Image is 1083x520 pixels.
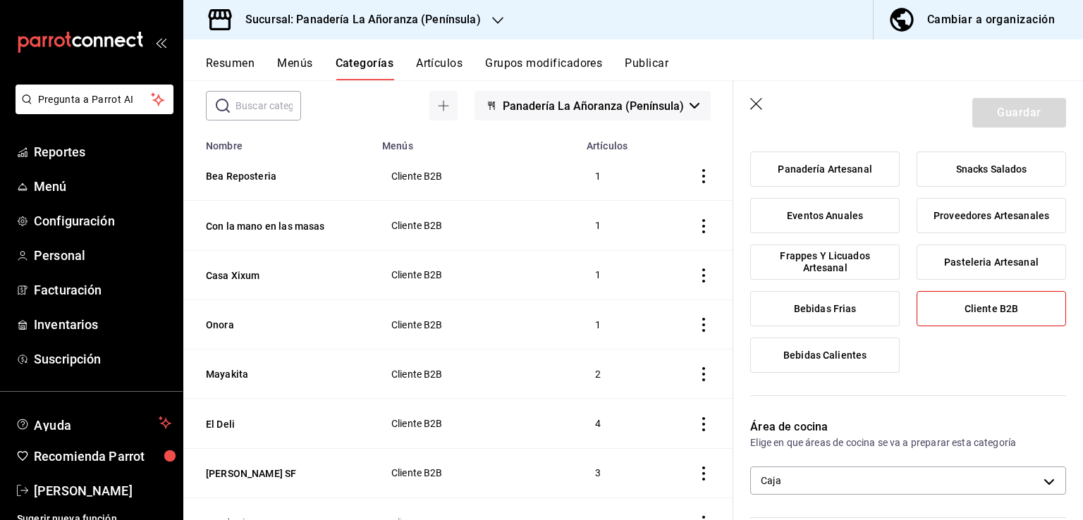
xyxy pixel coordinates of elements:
[578,448,659,497] td: 3
[475,91,711,120] button: Panadería La Añoranza (Península)
[206,219,347,233] button: Con la mano en las masas
[578,132,659,151] th: Artículos
[697,466,711,481] button: actions
[697,219,711,233] button: actions
[34,481,171,500] span: [PERSON_NAME]
[34,349,171,369] span: Suscripción
[761,250,889,274] span: Frappes Y Licuados Artesanal
[16,85,173,114] button: Pregunta a Parrot AI
[391,468,561,478] span: Cliente B2B
[277,56,312,80] button: Menús
[578,201,659,250] td: 1
[34,280,171,299] span: Facturación
[391,171,561,181] span: Cliente B2B
[34,447,171,466] span: Recomienda Parrot
[697,417,711,431] button: actions
[206,367,347,381] button: Mayakita
[750,419,1066,435] p: Área de cocina
[34,142,171,161] span: Reportes
[391,419,561,428] span: Cliente B2B
[578,399,659,448] td: 4
[155,37,166,48] button: open_drawer_menu
[578,349,659,399] td: 2
[787,210,863,222] span: Eventos Anuales
[183,132,374,151] th: Nombre
[391,320,561,330] span: Cliente B2B
[34,315,171,334] span: Inventarios
[206,417,347,431] button: El Deli
[934,210,1049,222] span: Proveedores Artesanales
[235,92,301,120] input: Buscar categoría
[697,268,711,283] button: actions
[206,466,347,481] button: [PERSON_NAME] SF
[578,299,659,349] td: 1
[206,318,347,332] button: Onora
[625,56,668,80] button: Publicar
[34,246,171,265] span: Personal
[965,303,1018,315] span: Cliente B2B
[206,169,347,183] button: Bea Reposteria
[794,303,857,315] span: Bebidas Frias
[10,102,173,117] a: Pregunta a Parrot AI
[234,11,481,28] h3: Sucursal: Panadería La Añoranza (Península)
[336,56,394,80] button: Categorías
[778,163,872,175] span: Panadería Artesanal
[927,10,1055,30] div: Cambiar a organización
[34,414,153,431] span: Ayuda
[416,56,463,80] button: Artículos
[206,268,347,283] button: Casa Xixum
[697,169,711,183] button: actions
[485,56,602,80] button: Grupos modificadores
[374,132,578,151] th: Menús
[34,177,171,196] span: Menú
[578,151,659,201] td: 1
[578,250,659,299] td: 1
[783,349,867,361] span: Bebidas Calientes
[206,56,255,80] button: Resumen
[503,99,684,113] span: Panadería La Añoranza (Península)
[34,211,171,230] span: Configuración
[750,435,1066,450] p: Elige en que áreas de cocina se va a preparar esta categoría
[956,163,1027,175] span: Snacks Salados
[38,92,152,107] span: Pregunta a Parrot AI
[391,221,561,230] span: Cliente B2B
[944,256,1039,268] span: Pasteleria Artesanal
[391,270,561,280] span: Cliente B2B
[206,56,1083,80] div: navigation tabs
[697,318,711,332] button: actions
[750,466,1066,495] div: Caja
[697,367,711,381] button: actions
[391,369,561,379] span: Cliente B2B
